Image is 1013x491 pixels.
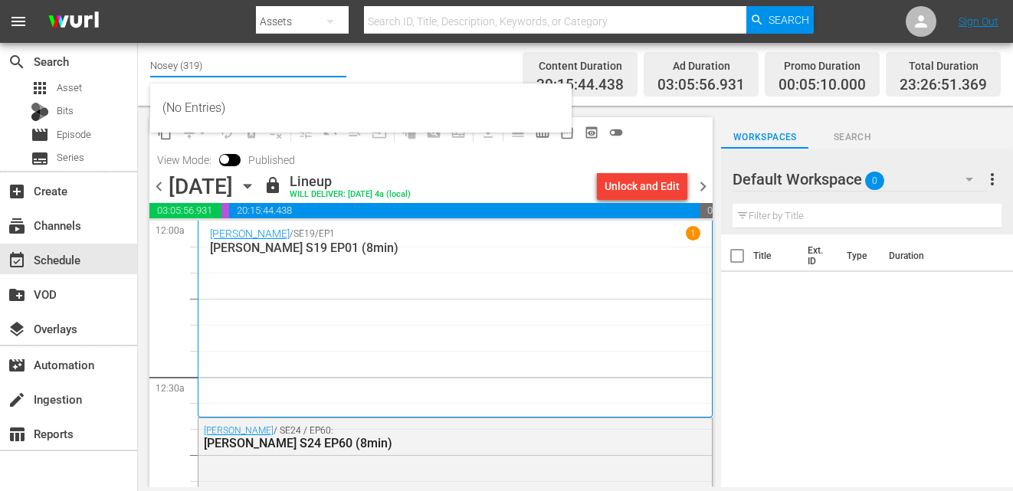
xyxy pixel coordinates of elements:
p: SE19 / [293,228,319,239]
div: Content Duration [536,55,624,77]
span: toggle_off [608,125,624,140]
span: Episode [57,127,91,142]
span: lock [264,176,282,195]
div: (No Entries) [162,90,559,126]
span: Channels [8,217,26,235]
th: Title [753,234,798,277]
span: 20:15:44.438 [229,203,700,218]
p: EP1 [319,228,335,239]
span: 24 hours Lineup View is OFF [604,120,628,145]
span: View Backup [579,120,604,145]
span: Overlays [8,320,26,339]
span: menu [9,12,28,31]
div: Default Workspace [733,158,988,201]
a: [PERSON_NAME] [204,425,274,436]
span: VOD [8,286,26,304]
p: 1 [690,228,696,239]
span: more_vert [983,170,1002,188]
button: more_vert [983,161,1002,198]
span: Workspaces [721,129,808,146]
th: Ext. ID [798,234,838,277]
div: [PERSON_NAME] S24 EP60 (8min) [204,436,628,450]
div: Lineup [290,173,411,190]
span: 23:26:51.369 [900,77,987,94]
a: [PERSON_NAME] [210,227,290,240]
span: 00:05:10.000 [221,203,229,218]
span: chevron_right [693,177,713,196]
span: Asset [57,80,82,96]
span: Create [8,182,26,201]
img: ans4CAIJ8jUAAAAAAAAAAAAAAAAAAAAAAAAgQb4GAAAAAAAAAAAAAAAAAAAAAAAAJMjXAAAAAAAAAAAAAAAAAAAAAAAAgAT5G... [37,4,110,40]
span: Automation [8,356,26,375]
button: Search [746,6,814,34]
span: Series [31,149,49,168]
span: Search [8,53,26,71]
span: preview_outlined [584,125,599,140]
th: Type [838,234,880,277]
button: Unlock and Edit [597,172,687,200]
div: WILL DELIVER: [DATE] 4a (local) [290,190,411,200]
div: / SE24 / EP60: [204,425,628,450]
div: Ad Duration [657,55,745,77]
p: [PERSON_NAME] S19 EP01 (8min) [210,241,700,255]
span: 03:05:56.931 [657,77,745,94]
span: Search [808,129,896,146]
p: / [290,228,293,239]
span: Schedule [8,251,26,270]
span: Search [769,6,809,34]
span: Published [241,154,303,166]
span: 00:05:10.000 [779,77,866,94]
span: 03:05:56.931 [149,203,221,218]
a: Sign Out [959,15,998,28]
span: Episode [31,126,49,144]
span: Series [57,150,84,165]
th: Duration [880,234,972,277]
span: 20:15:44.438 [536,77,624,94]
span: Toggle to switch from Published to Draft view. [219,154,230,165]
span: 00:33:08.631 [700,203,713,218]
span: Ingestion [8,391,26,409]
span: View Mode: [149,154,219,166]
span: Asset [31,79,49,97]
div: Promo Duration [779,55,866,77]
span: 0 [865,165,884,197]
div: Bits [31,103,49,121]
div: Total Duration [900,55,987,77]
span: Reports [8,425,26,444]
span: chevron_left [149,177,169,196]
div: Unlock and Edit [605,172,680,200]
span: Bits [57,103,74,119]
div: [DATE] [169,174,233,199]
